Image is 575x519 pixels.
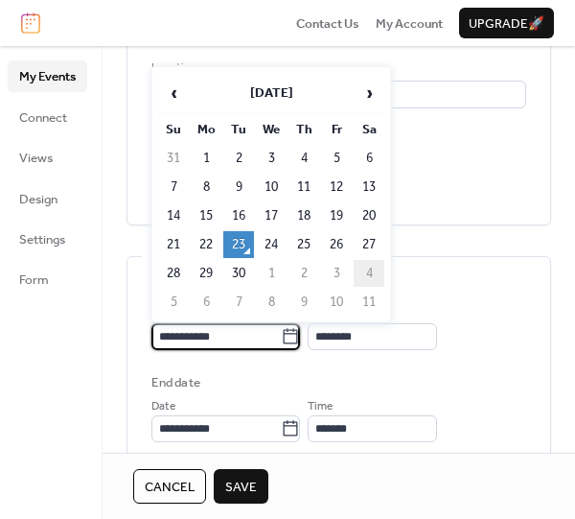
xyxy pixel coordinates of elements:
td: 2 [223,145,254,172]
span: Form [19,271,49,290]
span: Contact Us [296,14,359,34]
td: 25 [288,231,319,258]
td: 18 [288,202,319,229]
button: Save [214,469,268,504]
a: Connect [8,102,87,132]
a: Design [8,183,87,214]
a: My Events [8,60,87,91]
a: Contact Us [296,13,359,33]
td: 15 [191,202,221,229]
th: Mo [191,116,221,143]
td: 16 [223,202,254,229]
td: 5 [158,289,189,316]
td: 1 [191,145,221,172]
th: Th [288,116,319,143]
span: Upgrade 🚀 [469,14,544,34]
td: 6 [191,289,221,316]
td: 11 [354,289,384,316]
td: 26 [321,231,352,258]
td: 13 [354,174,384,201]
td: 5 [321,145,352,172]
td: 7 [223,289,254,316]
span: Cancel [145,478,195,497]
td: 7 [158,174,189,201]
td: 1 [256,260,287,287]
th: Sa [354,116,384,143]
td: 8 [256,289,287,316]
td: 27 [354,231,384,258]
th: [DATE] [191,73,352,114]
td: 9 [288,289,319,316]
td: 23 [223,231,254,258]
td: 29 [191,260,221,287]
td: 24 [256,231,287,258]
td: 3 [321,260,352,287]
td: 19 [321,202,352,229]
span: Views [19,149,53,168]
td: 17 [256,202,287,229]
th: Tu [223,116,254,143]
a: Views [8,142,87,173]
td: 22 [191,231,221,258]
a: My Account [376,13,443,33]
th: Su [158,116,189,143]
span: Date [151,397,175,416]
span: Save [225,478,257,497]
button: Upgrade🚀 [459,8,554,38]
div: End date [151,373,200,392]
span: ‹ [159,74,188,112]
span: My Events [19,67,76,86]
td: 4 [288,145,319,172]
td: 30 [223,260,254,287]
td: 21 [158,231,189,258]
span: Settings [19,230,65,249]
td: 2 [288,260,319,287]
span: › [355,74,383,112]
td: 10 [321,289,352,316]
a: Settings [8,224,87,254]
td: 12 [321,174,352,201]
td: 20 [354,202,384,229]
td: 31 [158,145,189,172]
th: We [256,116,287,143]
span: Connect [19,108,67,128]
span: Design [19,190,57,209]
img: logo [21,12,40,34]
td: 6 [354,145,384,172]
span: My Account [376,14,443,34]
td: 8 [191,174,221,201]
td: 9 [223,174,254,201]
button: Cancel [133,469,206,504]
a: Form [8,264,87,295]
div: Location [151,59,522,78]
td: 3 [256,145,287,172]
span: Time [308,397,333,416]
th: Fr [321,116,352,143]
td: 11 [288,174,319,201]
td: 28 [158,260,189,287]
td: 4 [354,260,384,287]
td: 14 [158,202,189,229]
td: 10 [256,174,287,201]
